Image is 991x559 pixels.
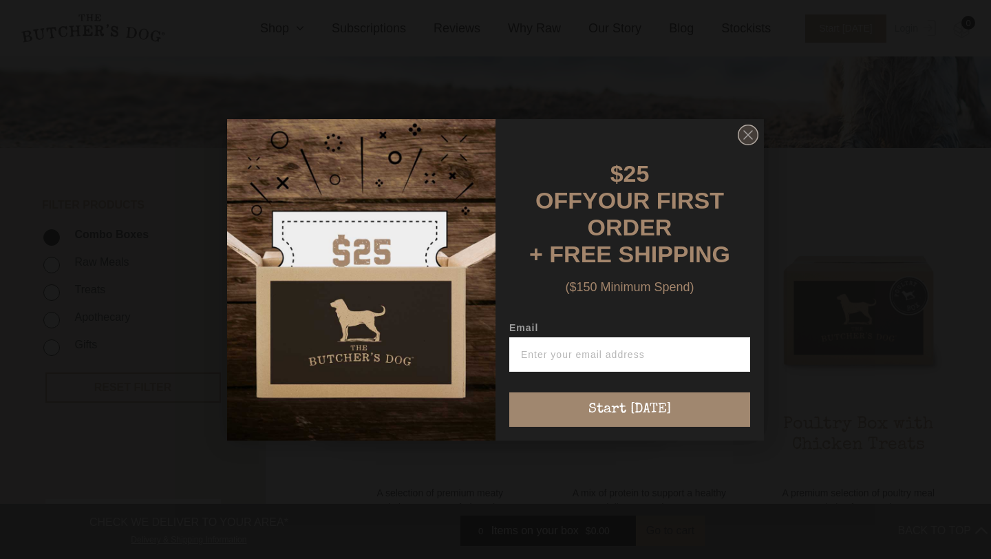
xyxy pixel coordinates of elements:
[529,187,730,267] span: YOUR FIRST ORDER + FREE SHIPPING
[535,160,649,213] span: $25 OFF
[565,280,694,294] span: ($150 Minimum Spend)
[227,119,495,441] img: d0d537dc-5429-4832-8318-9955428ea0a1.jpeg
[509,337,750,372] input: Enter your email address
[738,125,758,145] button: Close dialog
[509,392,750,427] button: Start [DATE]
[509,322,750,337] label: Email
